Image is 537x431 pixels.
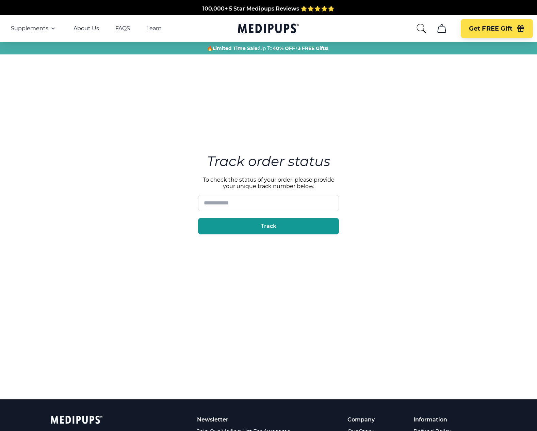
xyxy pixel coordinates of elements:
button: Track [198,218,339,234]
a: About Us [74,25,99,32]
h3: Track order status [198,151,339,171]
button: Get FREE Gift [461,19,533,38]
span: Track [261,223,276,230]
button: cart [434,20,450,37]
a: Learn [146,25,162,32]
a: FAQS [115,25,130,32]
span: 🔥 Up To + [207,45,328,52]
p: To check the status of your order, please provide your unique track number below. [198,177,339,189]
span: Get FREE Gift [469,25,512,33]
button: search [416,23,427,34]
button: Supplements [11,24,57,33]
p: Company [347,416,389,424]
span: Made In The [GEOGRAPHIC_DATA] from domestic & globally sourced ingredients [156,11,382,18]
p: Information [413,416,471,424]
p: Newsletter [197,416,299,424]
span: Supplements [11,25,48,32]
span: 100,000+ 5 Star Medipups Reviews ⭐️⭐️⭐️⭐️⭐️ [202,3,335,10]
a: Medipups [238,22,299,36]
